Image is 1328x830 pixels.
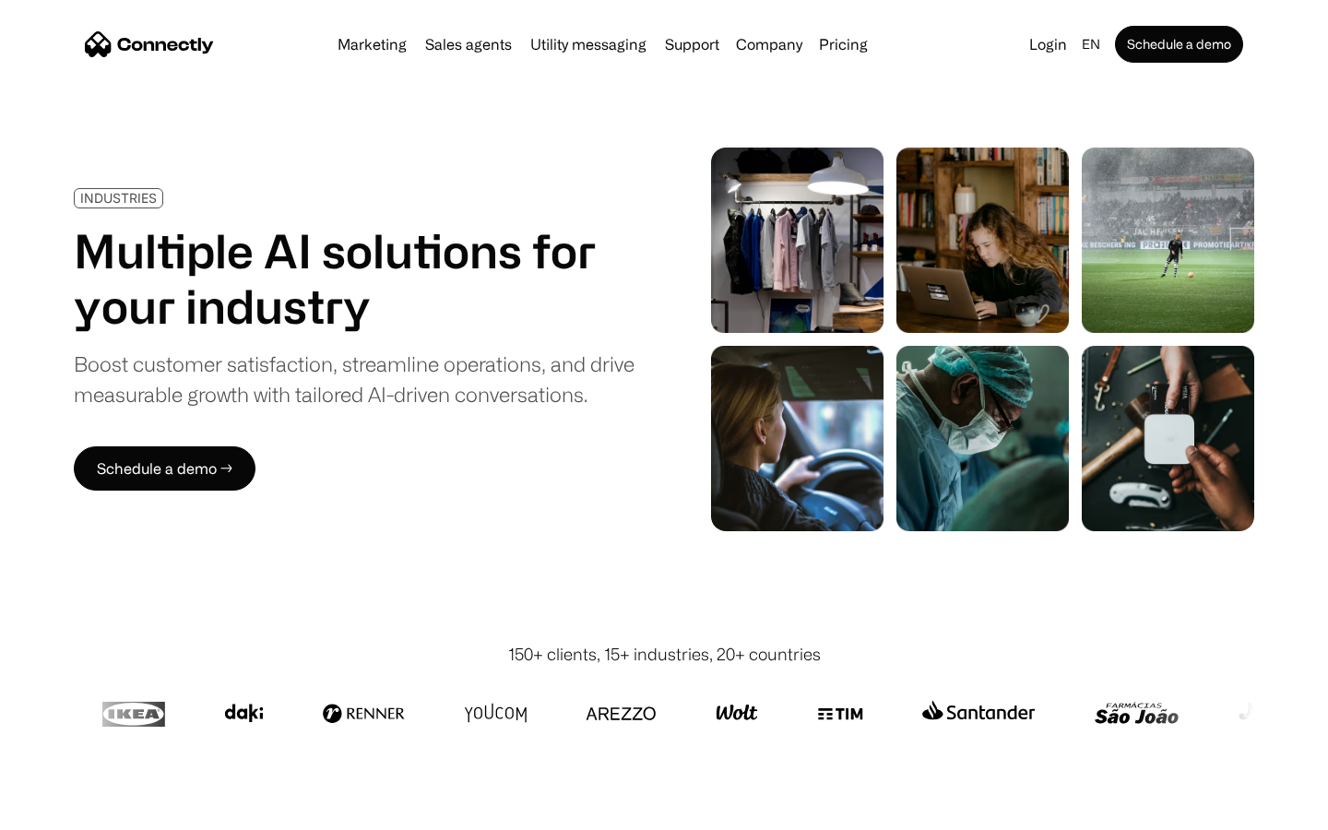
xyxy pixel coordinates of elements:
a: Pricing [812,37,875,52]
ul: Language list [37,798,111,824]
a: Schedule a demo [1115,26,1243,63]
a: Schedule a demo → [74,446,255,491]
div: Company [736,31,802,57]
a: Login [1022,31,1074,57]
div: Company [730,31,808,57]
a: Sales agents [418,37,519,52]
a: home [85,30,214,58]
h1: Multiple AI solutions for your industry [74,223,634,334]
div: Boost customer satisfaction, streamline operations, and drive measurable growth with tailored AI-... [74,349,634,409]
a: Support [658,37,727,52]
aside: Language selected: English [18,796,111,824]
a: Marketing [330,37,414,52]
a: Utility messaging [523,37,654,52]
div: en [1082,31,1100,57]
div: INDUSTRIES [80,191,157,205]
div: en [1074,31,1111,57]
div: 150+ clients, 15+ industries, 20+ countries [508,642,821,667]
